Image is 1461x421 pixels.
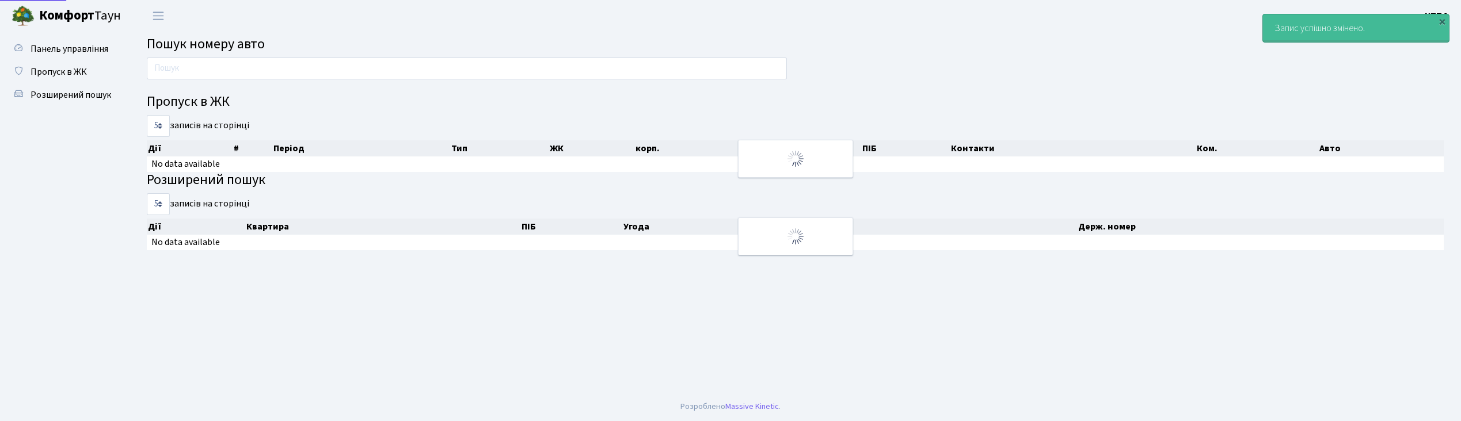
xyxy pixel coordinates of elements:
div: Запис успішно змінено. [1263,14,1449,42]
th: Період [272,140,450,156]
a: Панель управління [6,37,121,60]
img: Обробка... [786,150,805,168]
div: Розроблено . [680,400,781,413]
th: Дії [147,140,233,156]
th: Держ. номер [1077,219,1444,235]
select: записів на сторінці [147,115,170,137]
a: Розширений пошук [6,83,121,106]
span: Панель управління [31,43,108,55]
button: Переключити навігацію [144,6,173,25]
a: Пропуск в ЖК [6,60,121,83]
img: logo.png [12,5,35,28]
th: Контакти [950,140,1195,156]
td: No data available [147,235,1444,250]
th: # [233,140,272,156]
div: × [1436,16,1448,27]
span: Розширений пошук [31,89,111,101]
select: записів на сторінці [147,193,170,215]
th: Ком. [1196,140,1318,156]
h4: Пропуск в ЖК [147,94,1444,110]
th: ПІБ [861,140,950,156]
th: Авто [1318,140,1444,156]
span: Таун [39,6,121,26]
th: ЖК [549,140,634,156]
th: Квартира [245,219,520,235]
a: КПП4 [1425,9,1447,23]
b: Комфорт [39,6,94,25]
th: Контакти [795,219,1077,235]
th: Дії [147,219,245,235]
label: записів на сторінці [147,193,249,215]
th: Тип [450,140,548,156]
td: No data available [147,156,1444,172]
b: КПП4 [1425,10,1447,22]
input: Пошук [147,58,787,79]
label: записів на сторінці [147,115,249,137]
span: Пошук номеру авто [147,34,265,54]
th: ПІБ [520,219,623,235]
span: Пропуск в ЖК [31,66,87,78]
th: корп. [634,140,775,156]
th: Угода [622,219,795,235]
img: Обробка... [786,227,805,246]
h4: Розширений пошук [147,172,1444,189]
a: Massive Kinetic [725,400,779,412]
